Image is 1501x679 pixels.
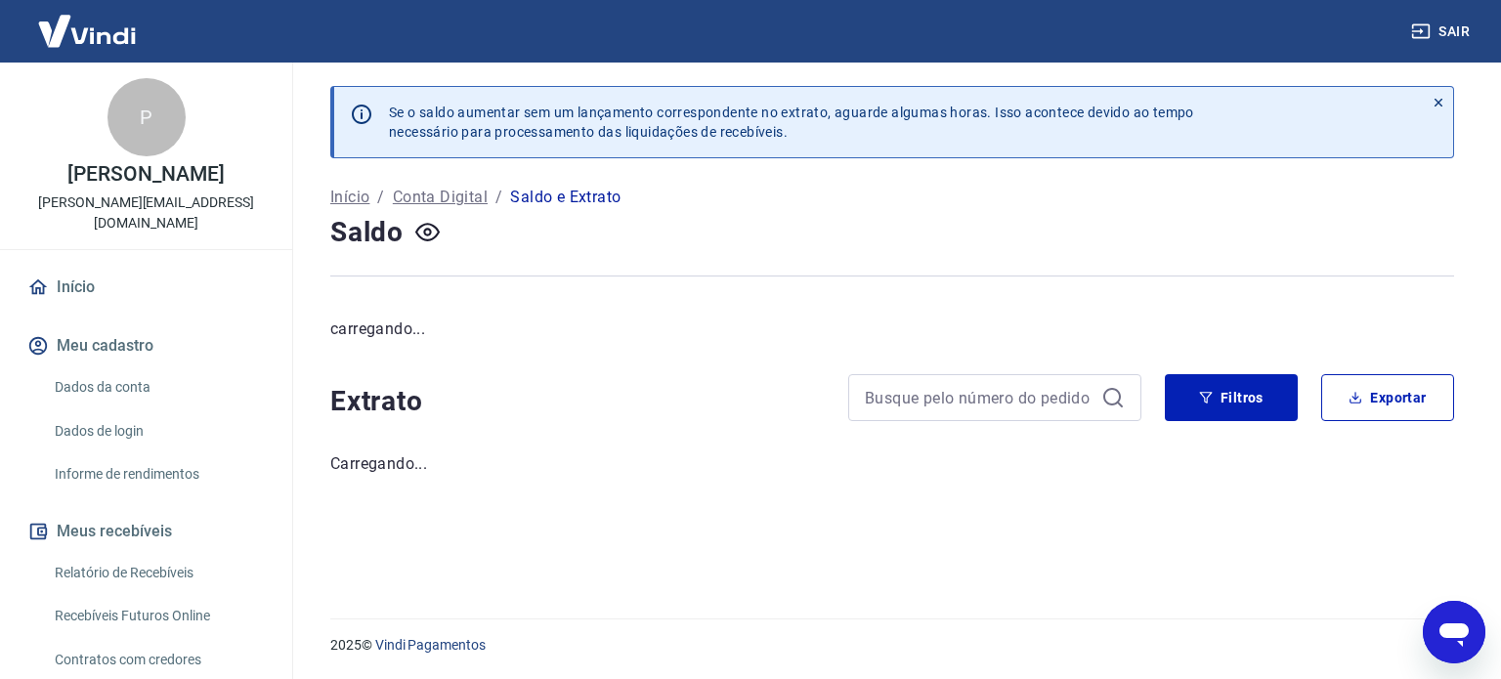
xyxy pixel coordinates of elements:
[16,192,277,233] p: [PERSON_NAME][EMAIL_ADDRESS][DOMAIN_NAME]
[865,383,1094,412] input: Busque pelo número do pedido
[107,78,186,156] div: P
[510,186,621,209] p: Saldo e Extrato
[67,164,224,185] p: [PERSON_NAME]
[377,186,384,209] p: /
[495,186,502,209] p: /
[1423,601,1485,663] iframe: Botão para abrir a janela de mensagens, conversa em andamento
[23,1,150,61] img: Vindi
[47,411,269,451] a: Dados de login
[330,382,825,421] h4: Extrato
[330,186,369,209] a: Início
[393,186,488,209] a: Conta Digital
[23,324,269,367] button: Meu cadastro
[23,266,269,309] a: Início
[1407,14,1478,50] button: Sair
[1321,374,1454,421] button: Exportar
[47,596,269,636] a: Recebíveis Futuros Online
[330,213,404,252] h4: Saldo
[389,103,1194,142] p: Se o saldo aumentar sem um lançamento correspondente no extrato, aguarde algumas horas. Isso acon...
[47,553,269,593] a: Relatório de Recebíveis
[47,367,269,407] a: Dados da conta
[330,635,1454,656] p: 2025 ©
[330,452,1454,476] p: Carregando...
[330,318,1454,341] p: carregando...
[1165,374,1298,421] button: Filtros
[47,454,269,494] a: Informe de rendimentos
[375,637,486,653] a: Vindi Pagamentos
[23,510,269,553] button: Meus recebíveis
